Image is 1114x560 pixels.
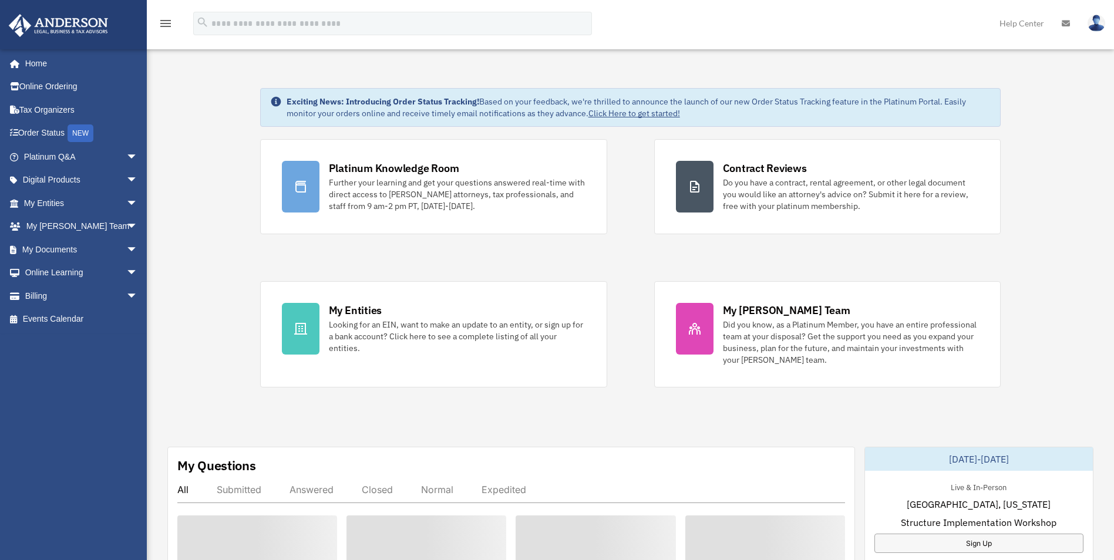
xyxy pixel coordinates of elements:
[482,484,526,495] div: Expedited
[287,96,479,107] strong: Exciting News: Introducing Order Status Tracking!
[5,14,112,37] img: Anderson Advisors Platinum Portal
[287,96,991,119] div: Based on your feedback, we're thrilled to announce the launch of our new Order Status Tracking fe...
[290,484,334,495] div: Answered
[421,484,453,495] div: Normal
[329,161,459,176] div: Platinum Knowledge Room
[941,480,1016,492] div: Live & In-Person
[1088,15,1105,32] img: User Pic
[68,124,93,142] div: NEW
[329,177,585,212] div: Further your learning and get your questions answered real-time with direct access to [PERSON_NAM...
[329,303,382,318] div: My Entities
[126,145,150,169] span: arrow_drop_down
[260,281,607,387] a: My Entities Looking for an EIN, want to make an update to an entity, or sign up for a bank accoun...
[126,191,150,215] span: arrow_drop_down
[260,139,607,234] a: Platinum Knowledge Room Further your learning and get your questions answered real-time with dire...
[901,515,1056,529] span: Structure Implementation Workshop
[196,16,209,29] i: search
[126,284,150,308] span: arrow_drop_down
[8,122,156,146] a: Order StatusNEW
[177,457,256,474] div: My Questions
[159,21,173,31] a: menu
[723,161,807,176] div: Contract Reviews
[159,16,173,31] i: menu
[217,484,261,495] div: Submitted
[126,238,150,262] span: arrow_drop_down
[723,319,980,366] div: Did you know, as a Platinum Member, you have an entire professional team at your disposal? Get th...
[8,52,150,75] a: Home
[8,168,156,192] a: Digital Productsarrow_drop_down
[8,238,156,261] a: My Documentsarrow_drop_down
[8,191,156,215] a: My Entitiesarrow_drop_down
[654,281,1001,387] a: My [PERSON_NAME] Team Did you know, as a Platinum Member, you have an entire professional team at...
[177,484,189,495] div: All
[8,261,156,285] a: Online Learningarrow_drop_down
[8,308,156,331] a: Events Calendar
[8,215,156,238] a: My [PERSON_NAME] Teamarrow_drop_down
[865,447,1093,471] div: [DATE]-[DATE]
[8,145,156,168] a: Platinum Q&Aarrow_drop_down
[723,303,850,318] div: My [PERSON_NAME] Team
[588,108,680,119] a: Click Here to get started!
[8,75,156,99] a: Online Ordering
[654,139,1001,234] a: Contract Reviews Do you have a contract, rental agreement, or other legal document you would like...
[126,261,150,285] span: arrow_drop_down
[329,319,585,354] div: Looking for an EIN, want to make an update to an entity, or sign up for a bank account? Click her...
[126,168,150,193] span: arrow_drop_down
[8,284,156,308] a: Billingarrow_drop_down
[907,497,1051,511] span: [GEOGRAPHIC_DATA], [US_STATE]
[362,484,393,495] div: Closed
[8,98,156,122] a: Tax Organizers
[723,177,980,212] div: Do you have a contract, rental agreement, or other legal document you would like an attorney's ad...
[126,215,150,239] span: arrow_drop_down
[874,534,1083,553] a: Sign Up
